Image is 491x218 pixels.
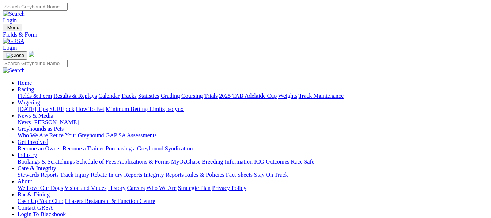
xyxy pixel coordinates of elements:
a: Wagering [18,99,40,106]
div: Industry [18,158,488,165]
a: Minimum Betting Limits [106,106,165,112]
div: News & Media [18,119,488,126]
img: logo-grsa-white.png [29,51,34,57]
a: Track Maintenance [299,93,344,99]
img: Search [3,67,25,74]
input: Search [3,60,68,67]
a: [PERSON_NAME] [32,119,79,125]
a: Home [18,80,32,86]
a: News & Media [18,112,53,119]
a: Get Involved [18,139,48,145]
a: MyOzChase [171,158,200,165]
a: Login [3,45,17,51]
button: Toggle navigation [3,24,22,31]
a: Rules & Policies [185,172,224,178]
a: About [18,178,32,184]
a: How To Bet [76,106,105,112]
a: Syndication [165,145,193,152]
a: Breeding Information [202,158,253,165]
a: Calendar [98,93,120,99]
a: Careers [127,185,145,191]
div: Care & Integrity [18,172,488,178]
div: Wagering [18,106,488,112]
a: Race Safe [291,158,314,165]
a: Purchasing a Greyhound [106,145,163,152]
button: Toggle navigation [3,51,27,60]
a: 2025 TAB Adelaide Cup [219,93,277,99]
a: Chasers Restaurant & Function Centre [65,198,155,204]
a: Become an Owner [18,145,61,152]
a: Who We Are [146,185,177,191]
a: Login [3,17,17,23]
a: Coursing [181,93,203,99]
a: Who We Are [18,132,48,138]
a: Stay On Track [254,172,288,178]
a: News [18,119,31,125]
input: Search [3,3,68,11]
a: Retire Your Greyhound [49,132,104,138]
a: Isolynx [166,106,184,112]
a: Strategic Plan [178,185,211,191]
a: Applications & Forms [117,158,170,165]
a: Bookings & Scratchings [18,158,75,165]
a: Fields & Form [18,93,52,99]
a: Contact GRSA [18,204,53,211]
div: Greyhounds as Pets [18,132,488,139]
a: [DATE] Tips [18,106,48,112]
a: Greyhounds as Pets [18,126,64,132]
a: Track Injury Rebate [60,172,107,178]
img: Search [3,11,25,17]
a: Racing [18,86,34,92]
a: Tracks [121,93,137,99]
a: Stewards Reports [18,172,58,178]
a: Results & Replays [53,93,97,99]
a: Grading [161,93,180,99]
a: Privacy Policy [212,185,246,191]
span: Menu [7,25,19,30]
a: Weights [278,93,297,99]
img: GRSA [3,38,24,45]
a: Fields & Form [3,31,488,38]
a: Industry [18,152,37,158]
a: Care & Integrity [18,165,56,171]
a: Fact Sheets [226,172,253,178]
a: Vision and Values [64,185,106,191]
a: We Love Our Dogs [18,185,63,191]
a: Trials [204,93,218,99]
div: Bar & Dining [18,198,488,204]
a: Become a Trainer [63,145,104,152]
a: History [108,185,125,191]
a: Injury Reports [108,172,142,178]
div: Get Involved [18,145,488,152]
a: ICG Outcomes [254,158,289,165]
a: Cash Up Your Club [18,198,63,204]
a: Login To Blackbook [18,211,66,217]
img: Close [6,53,24,58]
div: About [18,185,488,191]
a: SUREpick [49,106,74,112]
a: Schedule of Fees [76,158,116,165]
a: Statistics [138,93,159,99]
div: Racing [18,93,488,99]
a: GAP SA Assessments [106,132,157,138]
a: Bar & Dining [18,191,50,198]
a: Integrity Reports [144,172,184,178]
